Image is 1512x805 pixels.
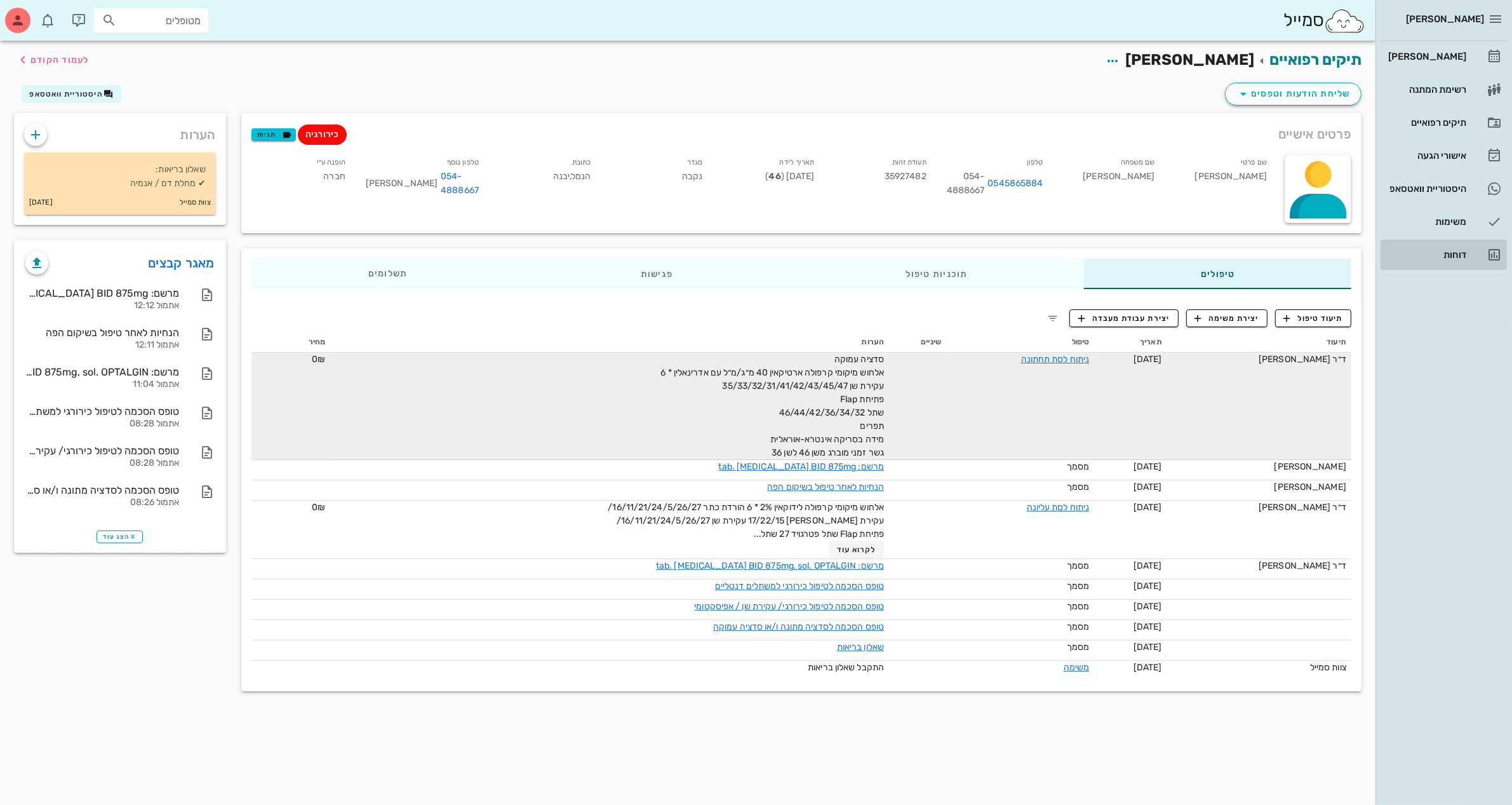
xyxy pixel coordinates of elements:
div: [PERSON_NAME] [1054,152,1165,205]
span: [DATE] [1134,354,1162,365]
span: לקרוא עוד [837,545,876,554]
div: טיפולים [1084,259,1351,289]
div: סמייל [1283,7,1365,34]
small: הופנה ע״י [317,158,345,166]
span: סדציה עמוקה אלחוש מיקומי קרפולה ארטיקאין 40 מ״ג/מ״ל עם אדרינאלין * 6 עקירת שן 35/33/32/31/41/42/4... [660,354,884,458]
span: מסמך [1067,461,1089,472]
div: אתמול 08:28 [25,419,179,430]
div: אתמול 12:11 [25,340,179,351]
span: [DATE] [1134,601,1162,612]
div: אתמול 11:04 [25,379,179,390]
th: תאריך [1094,332,1167,353]
span: תג [37,10,45,18]
div: [PERSON_NAME] [1172,480,1346,494]
div: אתמול 12:12 [25,301,179,311]
span: 35927482 [885,171,927,182]
span: [DATE] [1134,642,1162,653]
a: דוחות [1381,240,1507,270]
p: שאלון בריאות: ✔ מחלת דם / אנמיה [34,163,206,191]
th: שיניים [889,332,946,353]
div: חברה [244,152,356,205]
a: היסטוריית וואטסאפ [1381,173,1507,204]
small: תאריך לידה [780,158,815,166]
div: טופס הסכמה לסדציה מתונה ו/או סדציה עמוקה [25,484,179,496]
div: טופס הסכמה לטיפול כירורגי/ עקירת שן / אפיסקטומי [25,445,179,457]
div: ד״ר [PERSON_NAME] [1172,353,1346,366]
button: יצירת עבודת מעבדה [1069,309,1178,327]
span: [DATE] [1134,461,1162,472]
span: יצירת עבודת מעבדה [1078,313,1170,324]
span: [DATE] [1134,581,1162,592]
span: תגיות [257,129,290,140]
span: הצג עוד [103,533,137,541]
span: 0₪ [312,354,325,365]
div: אתמול 08:26 [25,497,179,508]
span: [PERSON_NAME] [1125,51,1254,69]
small: טלפון נוסף [447,158,479,166]
span: [DATE] [1134,662,1162,673]
div: משימות [1386,217,1466,227]
span: כירורגיה [305,125,339,145]
span: הנמל [570,171,591,182]
small: [DATE] [29,196,53,210]
a: שאלון בריאות [837,642,884,653]
button: לקרוא עוד [829,541,885,558]
span: לעמוד הקודם [30,55,90,65]
div: [PERSON_NAME] [1386,51,1466,62]
span: מסמך [1067,601,1089,612]
button: לעמוד הקודם [15,48,90,71]
th: טיפול [946,332,1094,353]
a: ניתוח לסת תחתונה [1021,354,1090,365]
span: [DATE] [1134,560,1162,571]
a: משימה [1064,662,1090,673]
div: [PERSON_NAME] [366,170,479,198]
div: הנחיות לאחר טיפול בשיקום הפה [25,327,179,339]
span: [DATE] [1134,621,1162,632]
a: תיקים רפואיים [1269,51,1361,69]
div: אישורי הגעה [1386,151,1466,161]
small: שם משפחה [1121,158,1155,166]
small: שם פרטי [1241,158,1267,166]
button: הצג עוד [97,531,143,543]
button: תגיות [251,128,296,141]
span: יבנה [553,171,570,182]
div: תוכניות טיפול [789,259,1084,289]
a: משימות [1381,206,1507,237]
img: SmileCloud logo [1324,8,1365,34]
button: יצירת משימה [1186,309,1268,327]
div: [PERSON_NAME] [1165,152,1277,205]
span: [PERSON_NAME] [1406,13,1484,25]
span: מסמך [1067,482,1089,492]
div: הערות [14,113,226,150]
a: מרשם: tab. [MEDICAL_DATA] BID 875mg, sol. OPTALGIN [656,560,884,571]
th: מחיר [251,332,331,353]
small: מגדר [687,158,702,166]
small: טלפון [1027,158,1043,166]
a: טופס הסכמה לטיפול כירורגי/ עקירת שן / אפיסקטומי [694,601,884,612]
div: רשימת המתנה [1386,85,1466,95]
div: 054-4888667 [947,170,1043,198]
div: צוות סמייל [1172,661,1346,674]
span: התקבל שאלון בריאות [808,662,884,673]
div: תיקים רפואיים [1386,118,1466,128]
small: צוות סמייל [180,196,211,210]
span: , [570,171,572,182]
div: מרשם: tab. [MEDICAL_DATA] BID 875mg, sol. OPTALGIN [25,366,179,378]
span: אלחוש מיקומי קרפולה לידוקאין 2% * 6 הורדת כתר 16/11/21/24/5/26/27/ עקירת [PERSON_NAME] 17/22/15 ע... [608,502,884,539]
small: תעודת זהות [892,158,927,166]
a: רשימת המתנה [1381,74,1507,105]
a: אישורי הגעה [1381,140,1507,171]
div: היסטוריית וואטסאפ [1386,184,1466,194]
span: תיעוד טיפול [1284,313,1343,324]
div: פגישות [524,259,789,289]
span: שליחת הודעות וטפסים [1236,86,1351,102]
a: 0545865884 [988,177,1043,191]
a: הנחיות לאחר טיפול בשיקום הפה [767,482,884,492]
div: מרשם: tab. [MEDICAL_DATA] BID 875mg [25,287,179,299]
a: מרשם: tab. [MEDICAL_DATA] BID 875mg [719,461,885,472]
span: היסטוריית וואטסאפ [29,90,103,98]
span: [DATE] [1134,502,1162,513]
span: פרטים אישיים [1278,124,1351,144]
small: כתובת [572,158,591,166]
span: יצירת משימה [1194,313,1259,324]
